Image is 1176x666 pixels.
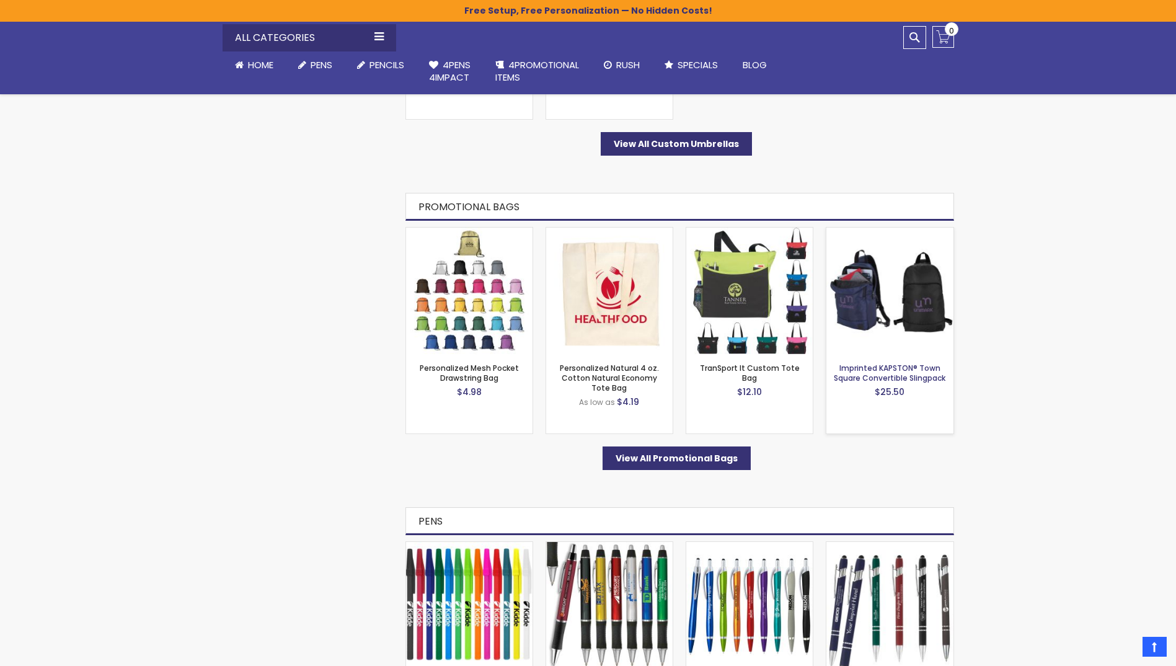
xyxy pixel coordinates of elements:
[420,363,519,383] a: Personalized Mesh Pocket Drawstring Bag
[737,386,762,398] span: $12.10
[616,452,738,464] span: View All Promotional Bags
[603,446,751,470] a: View All Promotional Bags
[560,363,659,393] a: Personalized Natural 4 oz. Cotton Natural Economy Tote Bag
[405,507,954,535] h2: Pens
[457,386,482,398] span: $4.98
[678,58,718,71] span: Specials
[495,58,579,84] span: 4PROMOTIONAL ITEMS
[223,24,396,51] div: All Categories
[223,51,286,79] a: Home
[826,227,953,238] a: Imprinted KAPSTON® Town Square Convertible Slingpack
[248,58,273,71] span: Home
[652,51,730,79] a: Specials
[311,58,332,71] span: Pens
[286,51,345,79] a: Pens
[743,58,767,71] span: Blog
[546,227,673,238] a: Personalized Natural 4 oz. Cotton Natural Economy Tote Bag
[834,363,945,383] a: Imprinted KAPSTON® Town Square Convertible Slingpack
[345,51,417,79] a: Pencils
[826,541,953,552] a: Custom Soft Touch Metal Pen - Stylus Top
[730,51,779,79] a: Blog
[406,541,533,552] a: Belfast B Value Stick Pen
[546,541,673,552] a: The Barton Custom Pens Special Offer
[406,227,533,238] a: Personalized Mesh Pocket Drawstring Bag
[406,228,533,354] img: Personalized Mesh Pocket Drawstring Bag
[686,228,813,354] img: TranSport It Custom Tote Bag
[614,138,739,150] span: View All Custom Umbrellas
[429,58,471,84] span: 4Pens 4impact
[369,58,404,71] span: Pencils
[686,227,813,238] a: TranSport It Custom Tote Bag
[579,397,615,407] span: As low as
[616,58,640,71] span: Rush
[700,363,800,383] a: TranSport It Custom Tote Bag
[617,396,639,408] span: $4.19
[875,386,904,398] span: $25.50
[686,541,813,552] a: Stiletto Advertising Stylus Pens - Special Offer
[417,51,483,92] a: 4Pens4impact
[591,51,652,79] a: Rush
[546,228,673,354] img: Personalized Natural 4 oz. Cotton Natural Economy Tote Bag
[949,25,954,37] span: 0
[483,51,591,92] a: 4PROMOTIONALITEMS
[405,193,954,221] h2: Promotional Bags
[826,228,953,354] img: Imprinted KAPSTON® Town Square Convertible Slingpack
[601,132,752,156] a: View All Custom Umbrellas
[932,26,954,48] a: 0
